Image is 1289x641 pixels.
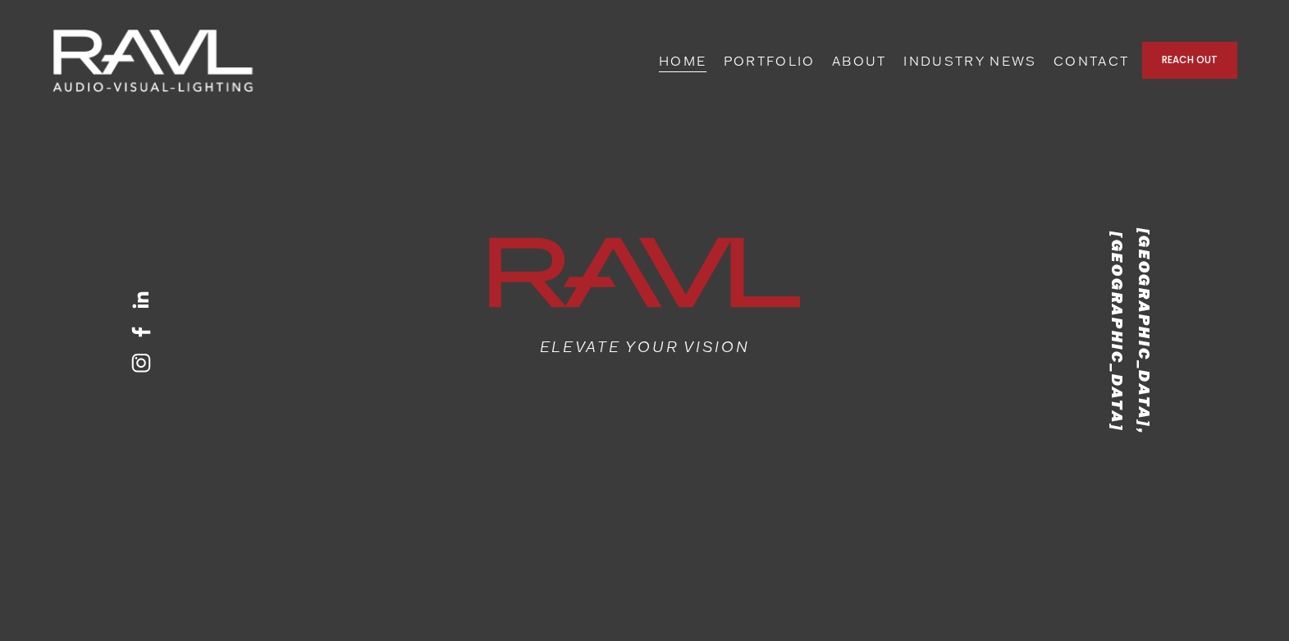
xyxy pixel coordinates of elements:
[131,291,151,310] a: LinkedIn
[1142,42,1237,79] a: REACH OUT
[832,48,887,73] a: ABOUT
[1108,228,1154,442] em: [GEOGRAPHIC_DATA], [GEOGRAPHIC_DATA]
[659,48,706,73] a: HOME
[131,353,151,373] a: Instagram
[131,322,151,341] a: Facebook
[903,48,1036,73] a: INDUSTRY NEWS
[540,337,750,356] em: ELEVATE YOUR VISION
[1054,48,1129,73] a: CONTACT
[724,48,816,73] a: PORTFOLIO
